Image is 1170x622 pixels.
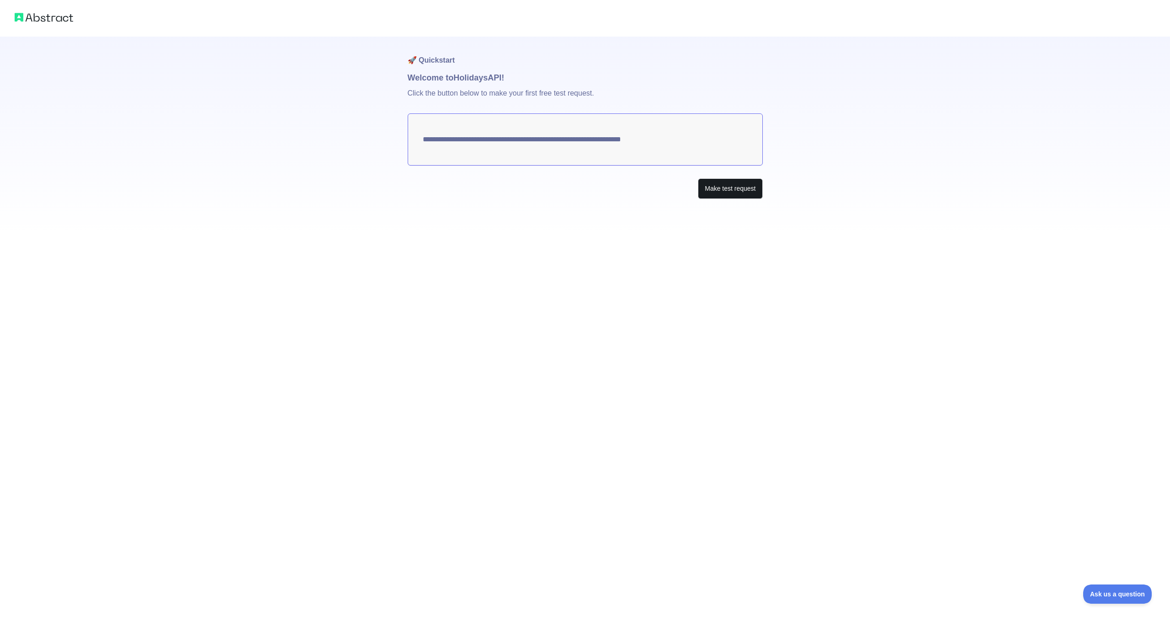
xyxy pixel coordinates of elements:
[698,178,762,199] button: Make test request
[1083,584,1152,604] iframe: Toggle Customer Support
[408,84,763,113] p: Click the button below to make your first free test request.
[15,11,73,24] img: Abstract logo
[408,71,763,84] h1: Welcome to Holidays API!
[408,37,763,71] h1: 🚀 Quickstart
